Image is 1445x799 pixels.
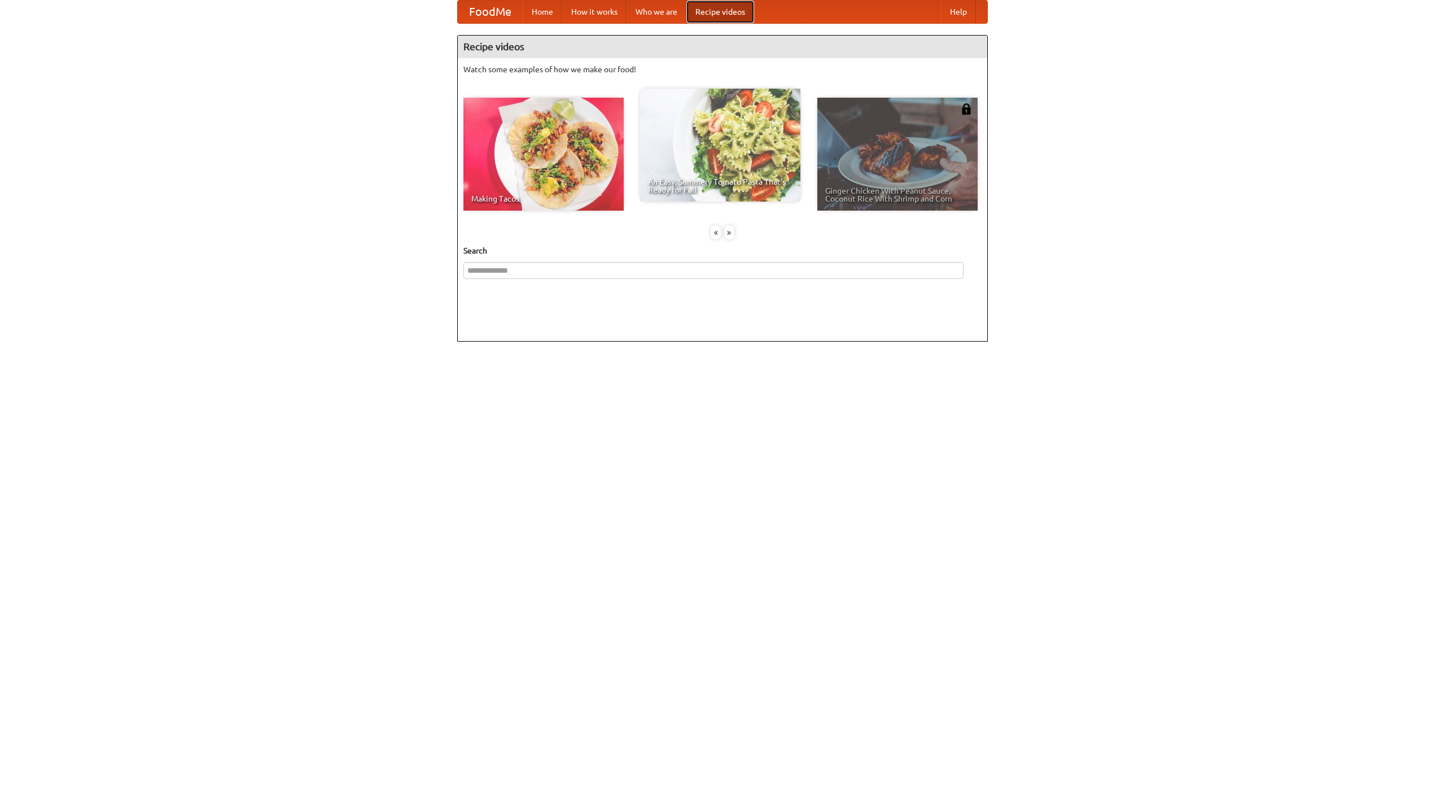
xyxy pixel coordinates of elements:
div: « [711,225,721,239]
span: An Easy, Summery Tomato Pasta That's Ready for Fall [648,178,792,194]
a: An Easy, Summery Tomato Pasta That's Ready for Fall [640,89,800,202]
a: Who we are [627,1,686,23]
img: 483408.png [961,103,972,115]
h4: Recipe videos [458,36,987,58]
p: Watch some examples of how we make our food! [463,64,982,75]
a: Help [941,1,976,23]
a: Making Tacos [463,98,624,211]
a: Recipe videos [686,1,754,23]
span: Making Tacos [471,195,616,203]
h5: Search [463,245,982,256]
a: Home [523,1,562,23]
div: » [724,225,734,239]
a: How it works [562,1,627,23]
a: FoodMe [458,1,523,23]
